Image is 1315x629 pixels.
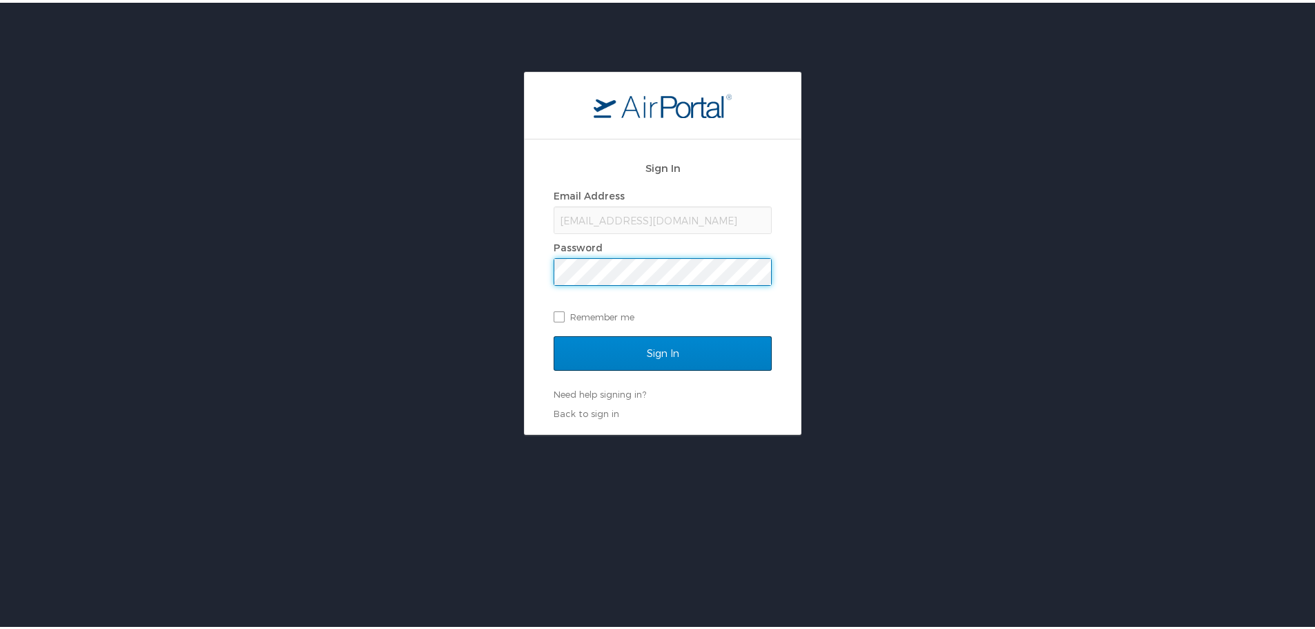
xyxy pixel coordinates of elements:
[554,405,619,416] a: Back to sign in
[594,90,732,115] img: logo
[554,239,603,251] label: Password
[554,333,772,368] input: Sign In
[554,386,646,397] a: Need help signing in?
[554,304,772,325] label: Remember me
[554,187,625,199] label: Email Address
[554,157,772,173] h2: Sign In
